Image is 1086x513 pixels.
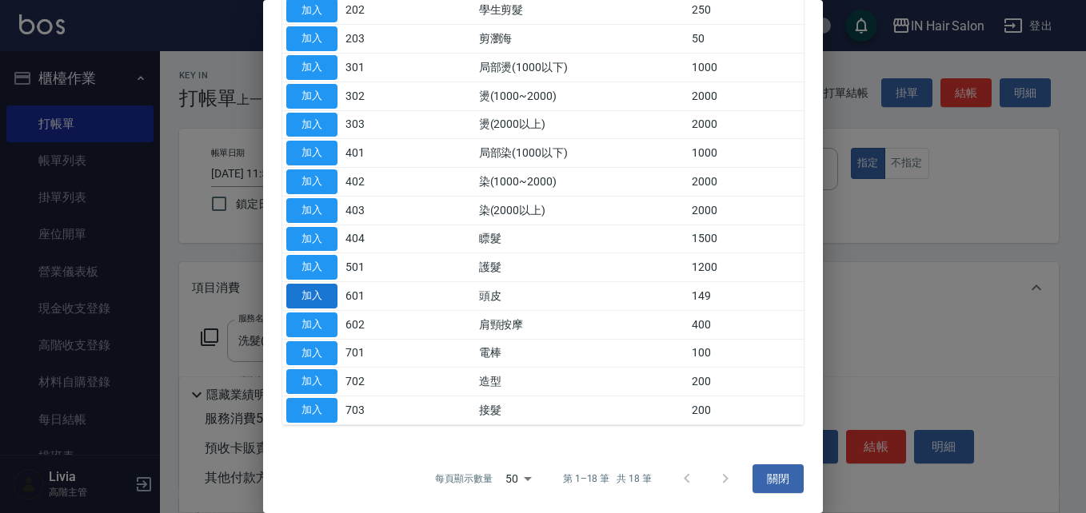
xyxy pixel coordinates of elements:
[475,396,689,425] td: 接髮
[688,225,804,253] td: 1500
[688,54,804,82] td: 1000
[341,339,408,368] td: 701
[688,168,804,197] td: 2000
[753,464,804,494] button: 關閉
[475,225,689,253] td: 瞟髮
[286,198,337,223] button: 加入
[341,110,408,139] td: 303
[688,139,804,168] td: 1000
[475,196,689,225] td: 染(2000以上)
[475,339,689,368] td: 電棒
[475,25,689,54] td: 剪瀏海
[286,113,337,137] button: 加入
[286,55,337,80] button: 加入
[341,139,408,168] td: 401
[563,471,652,486] p: 第 1–18 筆 共 18 筆
[435,471,493,486] p: 每頁顯示數量
[286,341,337,366] button: 加入
[475,139,689,168] td: 局部染(1000以下)
[475,168,689,197] td: 染(1000~2000)
[688,282,804,311] td: 149
[286,141,337,165] button: 加入
[341,310,408,339] td: 602
[341,368,408,396] td: 702
[286,369,337,394] button: 加入
[688,253,804,282] td: 1200
[499,457,537,500] div: 50
[688,368,804,396] td: 200
[688,82,804,110] td: 2000
[286,227,337,252] button: 加入
[688,110,804,139] td: 2000
[688,339,804,368] td: 100
[475,368,689,396] td: 造型
[475,54,689,82] td: 局部燙(1000以下)
[286,26,337,51] button: 加入
[475,310,689,339] td: 肩頸按摩
[688,396,804,425] td: 200
[286,398,337,423] button: 加入
[341,225,408,253] td: 404
[475,253,689,282] td: 護髮
[341,82,408,110] td: 302
[688,310,804,339] td: 400
[341,396,408,425] td: 703
[286,169,337,194] button: 加入
[341,253,408,282] td: 501
[341,168,408,197] td: 402
[341,25,408,54] td: 203
[341,196,408,225] td: 403
[286,312,337,337] button: 加入
[475,282,689,311] td: 頭皮
[341,282,408,311] td: 601
[688,25,804,54] td: 50
[475,82,689,110] td: 燙(1000~2000)
[688,196,804,225] td: 2000
[286,284,337,308] button: 加入
[286,255,337,280] button: 加入
[341,54,408,82] td: 301
[475,110,689,139] td: 燙(2000以上)
[286,84,337,109] button: 加入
